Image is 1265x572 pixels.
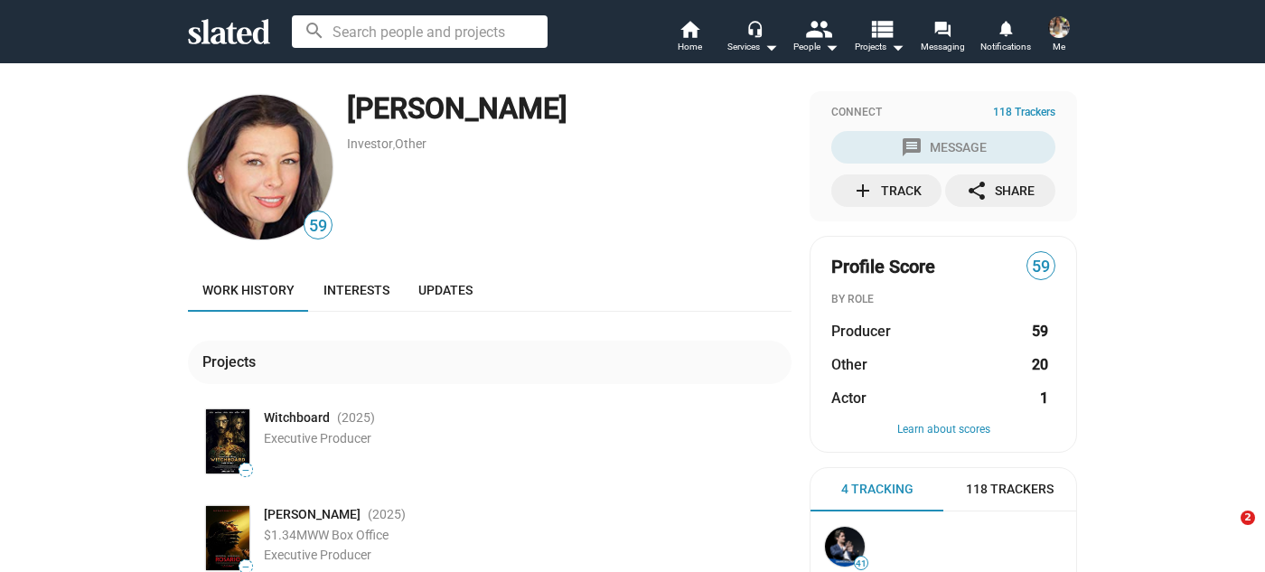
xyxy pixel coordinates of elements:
span: Witchboard [264,409,330,427]
img: Poster: Witchboard [206,409,249,474]
button: Services [721,18,784,58]
span: Executive Producer [264,548,371,562]
span: 41 [855,558,867,569]
img: Arianne Fraser [188,95,333,239]
button: Learn about scores [831,423,1055,437]
span: (2025 ) [368,506,406,523]
button: Track [831,174,942,207]
span: WW Box Office [307,528,389,542]
a: Other [395,136,426,151]
span: (2025 ) [337,409,375,427]
span: 118 Trackers [993,106,1055,120]
div: Share [966,174,1035,207]
input: Search people and projects [292,15,548,48]
mat-icon: arrow_drop_down [820,36,842,58]
span: [PERSON_NAME] [264,506,361,523]
div: People [793,36,839,58]
a: Notifications [974,18,1037,58]
mat-icon: forum [933,20,951,37]
button: Message [831,131,1055,164]
span: Updates [418,283,473,297]
div: Message [901,131,987,164]
mat-icon: headset_mic [746,20,763,36]
strong: 59 [1032,322,1048,341]
mat-icon: notifications [997,19,1014,36]
span: 2 [1241,511,1255,525]
img: Poster: Rosario [206,506,249,570]
mat-icon: arrow_drop_down [760,36,782,58]
img: Stephan Paternot [825,527,865,567]
span: Me [1053,36,1065,58]
span: Projects [855,36,904,58]
span: Messaging [921,36,965,58]
span: , [393,140,395,150]
mat-icon: share [966,180,988,202]
strong: 20 [1032,355,1048,374]
span: Executive Producer [264,431,371,445]
span: 59 [1027,255,1054,279]
span: Home [678,36,702,58]
span: $1.34M [264,528,307,542]
span: 4 Tracking [841,481,914,498]
mat-icon: message [901,136,923,158]
div: Connect [831,106,1055,120]
a: Home [658,18,721,58]
mat-icon: add [852,180,874,202]
span: 59 [305,214,332,239]
a: Interests [309,268,404,312]
button: Share [945,174,1055,207]
strong: 1 [1040,389,1048,408]
span: Producer [831,322,891,341]
img: Gillian Yong [1048,16,1070,38]
a: Work history [188,268,309,312]
span: Profile Score [831,255,935,279]
div: Services [727,36,778,58]
span: Actor [831,389,867,408]
mat-icon: home [679,18,700,40]
div: [PERSON_NAME] [347,89,792,128]
div: Track [852,174,922,207]
a: Messaging [911,18,974,58]
button: Gillian YongMe [1037,13,1081,60]
mat-icon: arrow_drop_down [886,36,908,58]
span: Notifications [980,36,1031,58]
a: Updates [404,268,487,312]
mat-icon: people [805,15,831,42]
div: Projects [202,352,263,371]
span: Interests [323,283,389,297]
div: BY ROLE [831,293,1055,307]
button: Projects [848,18,911,58]
iframe: Intercom live chat [1204,511,1247,554]
button: People [784,18,848,58]
a: Investor [347,136,393,151]
span: — [239,562,252,572]
span: 118 Trackers [966,481,1054,498]
mat-icon: view_list [868,15,895,42]
span: Other [831,355,867,374]
span: Work history [202,283,295,297]
span: — [239,465,252,475]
